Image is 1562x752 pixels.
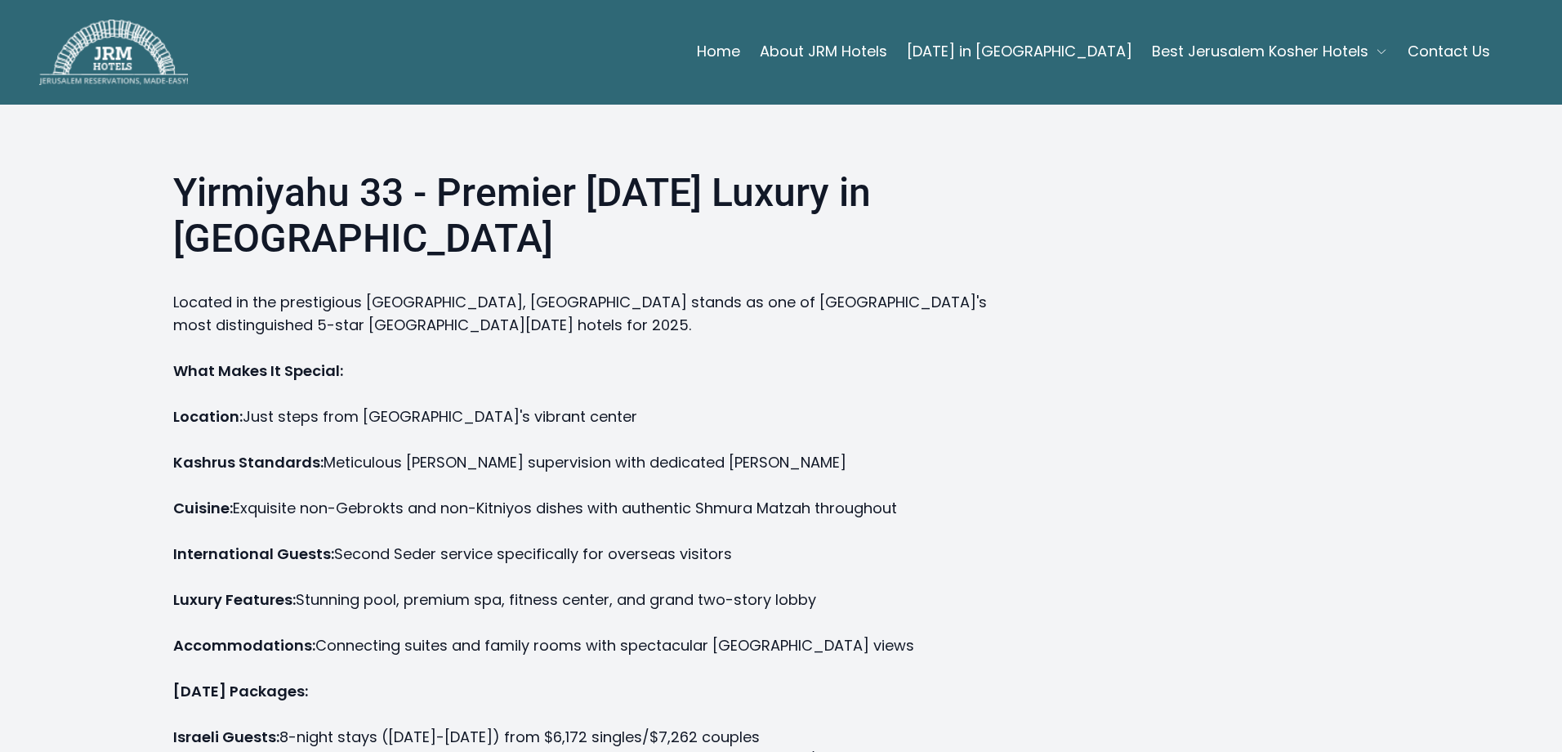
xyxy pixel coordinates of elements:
[907,35,1132,68] a: [DATE] in [GEOGRAPHIC_DATA]
[697,35,740,68] a: Home
[760,35,887,68] a: About JRM Hotels
[173,727,279,747] strong: Israeli Guests:
[173,452,324,472] strong: Kashrus Standards:
[39,20,188,85] img: JRM Hotels
[173,544,334,564] strong: International Guests:
[173,681,308,701] strong: [DATE] Packages:
[173,170,1010,268] h2: Yirmiyahu 33 - Premier [DATE] Luxury in [GEOGRAPHIC_DATA]
[173,406,243,427] strong: Location:
[173,360,343,381] strong: What Makes It Special:
[173,291,1010,337] p: Located in the prestigious [GEOGRAPHIC_DATA], [GEOGRAPHIC_DATA] stands as one of [GEOGRAPHIC_DATA...
[1152,35,1388,68] button: Best Jerusalem Kosher Hotels
[1152,40,1368,63] span: Best Jerusalem Kosher Hotels
[173,405,1010,703] p: Just steps from [GEOGRAPHIC_DATA]'s vibrant center Meticulous [PERSON_NAME] supervision with dedi...
[173,589,296,610] strong: Luxury Features:
[1408,35,1490,68] a: Contact Us
[173,635,315,656] strong: Accommodations:
[173,498,233,518] strong: Cuisine:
